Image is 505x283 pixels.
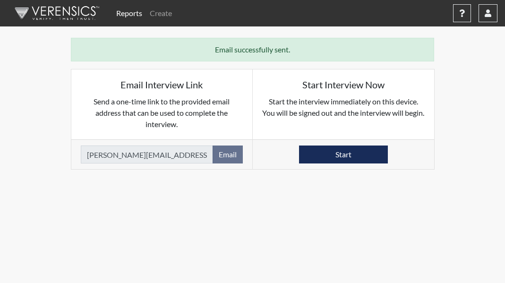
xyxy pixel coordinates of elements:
[81,44,425,55] p: Email successfully sent.
[299,146,388,163] button: Start
[146,4,176,23] a: Create
[81,146,214,163] input: Email Address
[262,79,425,90] h5: Start Interview Now
[262,96,425,119] p: Start the interview immediately on this device. You will be signed out and the interview will begin.
[213,146,243,163] button: Email
[81,79,243,90] h5: Email Interview Link
[112,4,146,23] a: Reports
[81,96,243,130] p: Send a one-time link to the provided email address that can be used to complete the interview.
